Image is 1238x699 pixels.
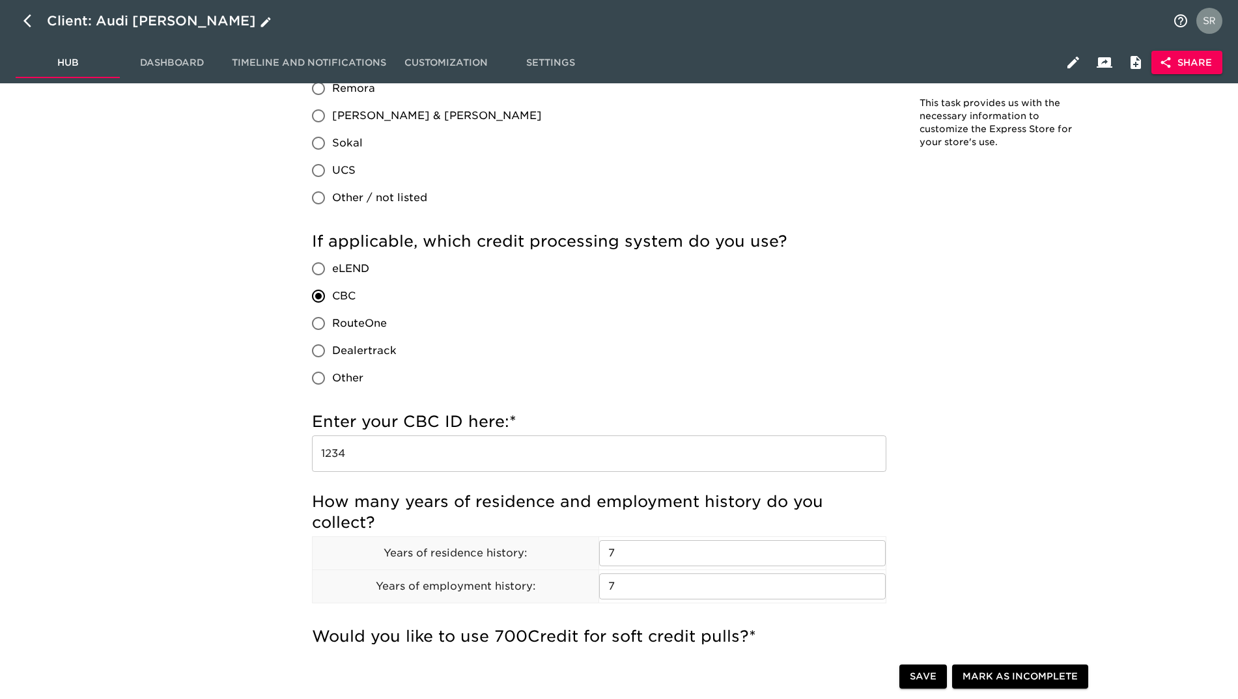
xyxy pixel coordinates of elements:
[506,55,595,71] span: Settings
[128,55,216,71] span: Dashboard
[332,108,542,124] span: [PERSON_NAME] & [PERSON_NAME]
[332,343,397,359] span: Dealertrack
[47,10,274,31] div: Client: Audi [PERSON_NAME]
[1120,47,1151,78] button: Internal Notes and Comments
[232,55,386,71] span: Timeline and Notifications
[332,163,356,178] span: UCS
[402,55,490,71] span: Customization
[23,55,112,71] span: Hub
[332,316,387,331] span: RouteOne
[910,669,936,685] span: Save
[332,190,427,206] span: Other / not listed
[312,491,886,533] h5: How many years of residence and employment history do you collect?
[332,135,363,151] span: Sokal
[312,626,886,647] h5: Would you like to use 700Credit for soft credit pulls?
[952,665,1088,689] button: Mark as Incomplete
[332,370,363,386] span: Other
[963,669,1078,685] span: Mark as Incomplete
[1196,8,1222,34] img: Profile
[332,261,369,277] span: eLEND
[313,579,599,594] p: Years of employment history:
[1162,55,1212,71] span: Share
[1089,47,1120,78] button: Client View
[312,435,886,472] input: Example: 010101
[1058,47,1089,78] button: Edit Hub
[332,288,356,304] span: CBC
[312,231,886,252] h5: If applicable, which credit processing system do you use?
[899,665,947,689] button: Save
[920,97,1076,149] p: This task provides us with the necessary information to customize the Express Store for your stor...
[313,545,599,561] p: Years of residence history:
[312,411,886,432] h5: Enter your CBC ID here:
[332,81,375,96] span: Remora
[332,656,350,672] span: Yes
[1151,51,1222,75] button: Share
[1165,5,1196,36] button: notifications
